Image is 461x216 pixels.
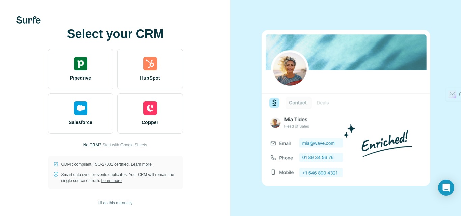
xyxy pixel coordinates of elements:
span: Pipedrive [70,74,91,81]
button: I’ll do this manually [93,198,137,208]
p: No CRM? [83,142,101,148]
span: Salesforce [69,119,92,126]
img: copper's logo [143,101,157,115]
img: Surfe's logo [16,16,41,24]
a: Learn more [131,162,152,167]
img: hubspot's logo [143,57,157,70]
div: Open Intercom Messenger [438,180,454,196]
p: GDPR compliant. ISO-27001 certified. [61,161,152,167]
p: Smart data sync prevents duplicates. Your CRM will remain the single source of truth. [61,172,178,184]
button: Start with Google Sheets [102,142,147,148]
span: I’ll do this manually [98,200,132,206]
img: none image [262,30,430,186]
a: Learn more [101,178,122,183]
span: HubSpot [140,74,160,81]
h1: Select your CRM [48,27,183,41]
span: Copper [142,119,158,126]
img: pipedrive's logo [74,57,87,70]
img: salesforce's logo [74,101,87,115]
